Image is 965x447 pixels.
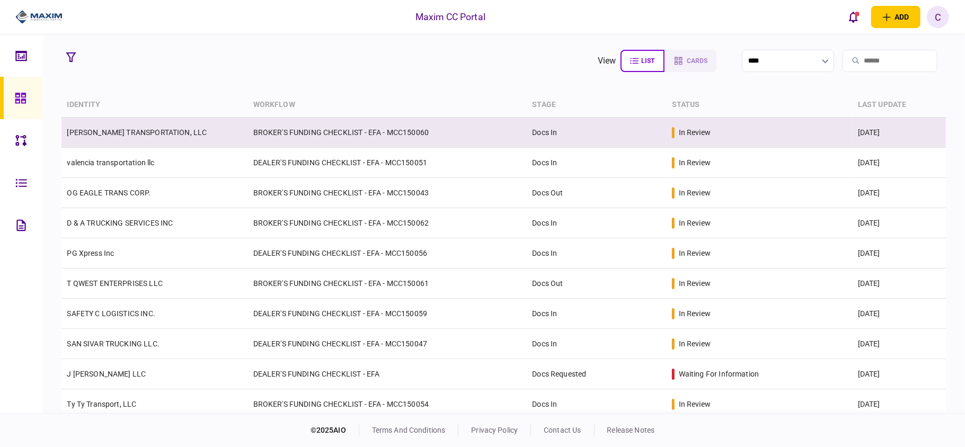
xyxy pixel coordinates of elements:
[679,218,711,228] div: in review
[679,338,711,349] div: in review
[248,118,527,148] td: BROKER'S FUNDING CHECKLIST - EFA - MCC150060
[527,148,666,178] td: Docs In
[527,299,666,329] td: Docs In
[372,426,446,434] a: terms and conditions
[415,10,485,24] div: Maxim CC Portal
[248,178,527,208] td: BROKER'S FUNDING CHECKLIST - EFA - MCC150043
[853,238,946,269] td: [DATE]
[67,370,146,378] a: J [PERSON_NAME] LLC
[642,57,655,65] span: list
[927,6,949,28] button: C
[527,208,666,238] td: Docs In
[527,93,666,118] th: stage
[679,399,711,409] div: in review
[67,128,207,137] a: [PERSON_NAME] TRANSPORTATION, LLC
[607,426,655,434] a: release notes
[665,50,716,72] button: cards
[248,329,527,359] td: DEALER'S FUNDING CHECKLIST - EFA - MCC150047
[598,55,616,67] div: view
[679,308,711,319] div: in review
[311,425,359,436] div: © 2025 AIO
[687,57,708,65] span: cards
[527,329,666,359] td: Docs In
[527,359,666,389] td: Docs Requested
[67,189,150,197] a: OG EAGLE TRANS CORP.
[843,6,865,28] button: open notifications list
[527,178,666,208] td: Docs Out
[853,299,946,329] td: [DATE]
[67,309,155,318] a: SAFETY C LOGISTICS INC.
[248,148,527,178] td: DEALER'S FUNDING CHECKLIST - EFA - MCC150051
[871,6,920,28] button: open adding identity options
[67,249,114,257] a: PG Xpress Inc
[67,219,173,227] a: D & A TRUCKING SERVICES INC
[853,389,946,419] td: [DATE]
[248,238,527,269] td: DEALER'S FUNDING CHECKLIST - EFA - MCC150056
[67,400,136,408] a: Ty Ty Transport, LLC
[15,9,63,25] img: client company logo
[527,238,666,269] td: Docs In
[248,389,527,419] td: BROKER'S FUNDING CHECKLIST - EFA - MCC150054
[248,208,527,238] td: BROKER'S FUNDING CHECKLIST - EFA - MCC150062
[544,426,581,434] a: contact us
[67,339,159,348] a: SAN SIVAR TRUCKING LLC.
[853,178,946,208] td: [DATE]
[248,299,527,329] td: DEALER'S FUNDING CHECKLIST - EFA - MCC150059
[67,279,162,288] a: T QWEST ENTERPRISES LLC
[527,269,666,299] td: Docs Out
[61,93,247,118] th: identity
[853,359,946,389] td: [DATE]
[679,187,711,198] div: in review
[248,359,527,389] td: DEALER'S FUNDING CHECKLIST - EFA
[667,93,853,118] th: status
[679,369,759,379] div: waiting for information
[679,278,711,289] div: in review
[853,93,946,118] th: last update
[679,157,711,168] div: in review
[853,208,946,238] td: [DATE]
[679,127,711,138] div: in review
[248,93,527,118] th: workflow
[248,269,527,299] td: BROKER'S FUNDING CHECKLIST - EFA - MCC150061
[853,269,946,299] td: [DATE]
[621,50,665,72] button: list
[853,329,946,359] td: [DATE]
[527,118,666,148] td: Docs In
[67,158,154,167] a: valencia transportation llc
[471,426,518,434] a: privacy policy
[527,389,666,419] td: Docs In
[853,148,946,178] td: [DATE]
[679,248,711,258] div: in review
[853,118,946,148] td: [DATE]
